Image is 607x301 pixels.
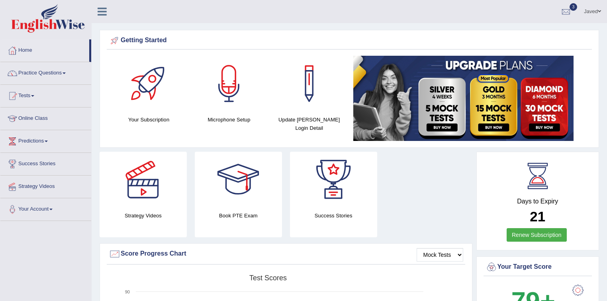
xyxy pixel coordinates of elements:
div: Your Target Score [486,261,590,273]
h4: Microphone Setup [193,115,265,124]
img: small5.jpg [353,56,574,141]
b: 21 [530,209,545,224]
a: Success Stories [0,153,91,173]
h4: Success Stories [290,211,377,220]
a: Predictions [0,130,91,150]
h4: Strategy Videos [100,211,187,220]
a: Practice Questions [0,62,91,82]
a: Strategy Videos [0,176,91,195]
a: Online Class [0,107,91,127]
text: 90 [125,289,130,294]
a: Home [0,39,89,59]
h4: Update [PERSON_NAME] Login Detail [273,115,345,132]
a: Renew Subscription [507,228,567,242]
h4: Book PTE Exam [195,211,282,220]
span: 3 [570,3,578,11]
div: Getting Started [109,35,590,47]
div: Score Progress Chart [109,248,463,260]
h4: Days to Expiry [486,198,590,205]
a: Your Account [0,198,91,218]
h4: Your Subscription [113,115,185,124]
a: Tests [0,85,91,105]
tspan: Test scores [249,274,287,282]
